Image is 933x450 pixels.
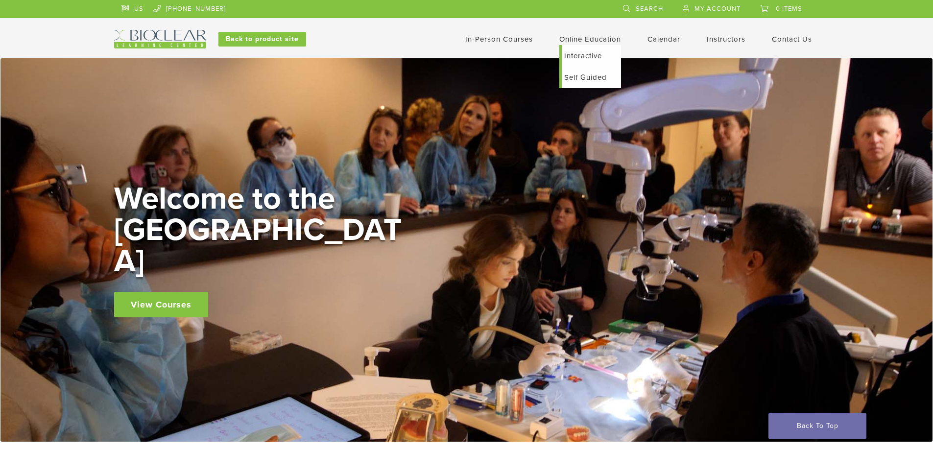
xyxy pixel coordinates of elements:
[562,45,621,67] a: Interactive
[114,30,206,48] img: Bioclear
[707,35,745,44] a: Instructors
[559,35,621,44] a: Online Education
[772,35,812,44] a: Contact Us
[465,35,533,44] a: In-Person Courses
[218,32,306,47] a: Back to product site
[768,413,866,439] a: Back To Top
[114,292,208,317] a: View Courses
[114,183,408,277] h2: Welcome to the [GEOGRAPHIC_DATA]
[694,5,741,13] span: My Account
[636,5,663,13] span: Search
[776,5,802,13] span: 0 items
[647,35,680,44] a: Calendar
[562,67,621,88] a: Self Guided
